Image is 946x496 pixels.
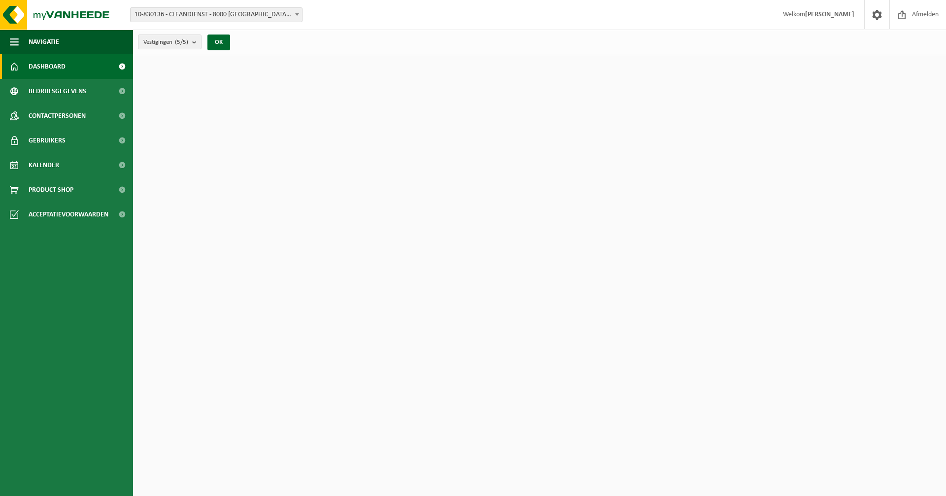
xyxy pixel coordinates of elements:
[29,104,86,128] span: Contactpersonen
[29,202,108,227] span: Acceptatievoorwaarden
[143,35,188,50] span: Vestigingen
[29,54,66,79] span: Dashboard
[29,30,59,54] span: Navigatie
[130,7,303,22] span: 10-830136 - CLEANDIENST - 8000 BRUGGE, PATHOEKEWEG 48
[29,128,66,153] span: Gebruikers
[207,35,230,50] button: OK
[29,177,73,202] span: Product Shop
[29,79,86,104] span: Bedrijfsgegevens
[805,11,854,18] strong: [PERSON_NAME]
[29,153,59,177] span: Kalender
[138,35,202,49] button: Vestigingen(5/5)
[175,39,188,45] count: (5/5)
[131,8,302,22] span: 10-830136 - CLEANDIENST - 8000 BRUGGE, PATHOEKEWEG 48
